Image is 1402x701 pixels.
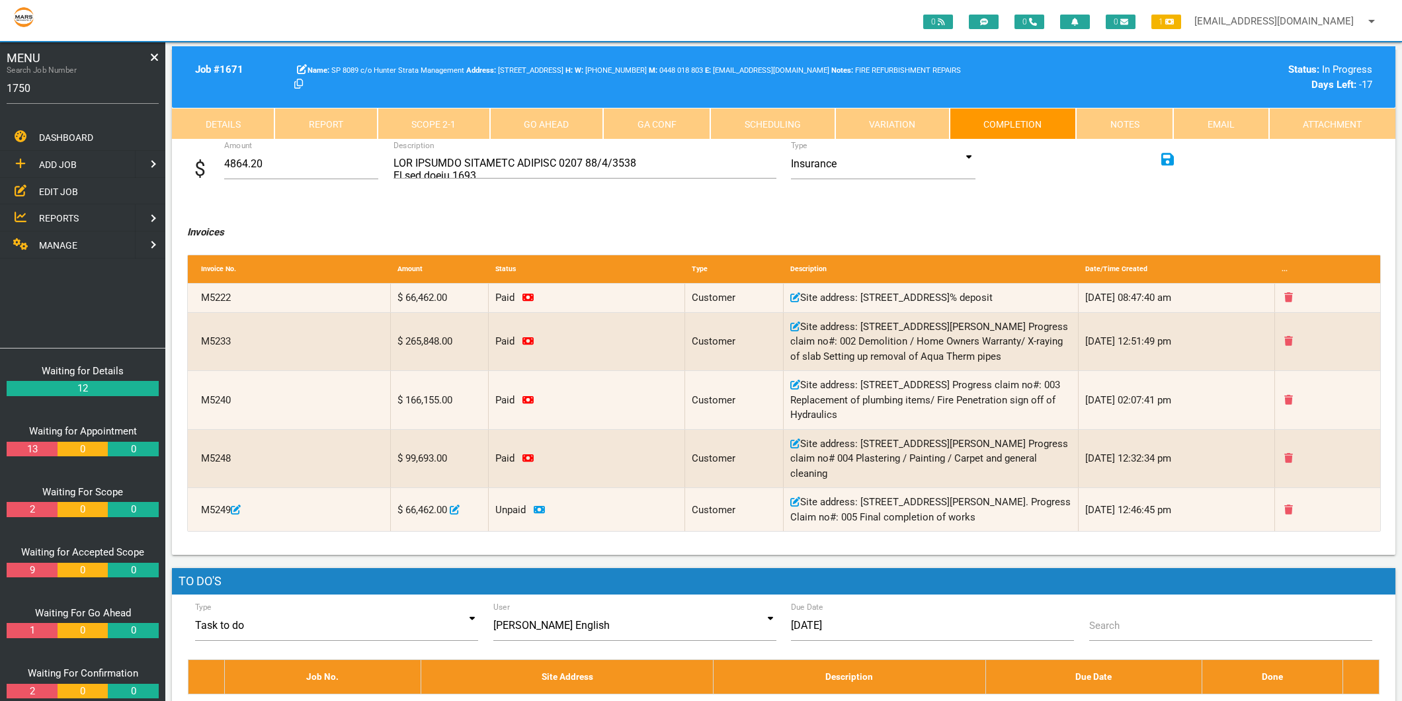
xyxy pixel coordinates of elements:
[495,452,515,464] span: Invoice paid on 21/08/2025
[784,284,1079,312] div: Site address: [STREET_ADDRESS]% deposit
[466,66,563,75] span: [STREET_ADDRESS]
[194,488,391,531] div: M5249
[1079,255,1275,284] div: Date/Time Created
[391,371,489,429] div: $ 166,155.00
[495,292,515,304] span: Invoice paid on 24/04/2025
[42,486,123,498] a: Waiting For Scope
[522,452,534,464] a: Click to remove payment
[194,284,391,312] div: M5222
[784,313,1079,371] div: Site address: [STREET_ADDRESS][PERSON_NAME] Progress claim no#: 002 Demolition / Home Owners Warr...
[649,66,703,75] span: Aqua therm pipes/fire repairs
[308,66,329,75] b: Name:
[7,502,57,517] a: 2
[1079,371,1275,429] div: [DATE] 02:07:41 pm
[1275,255,1374,284] div: ...
[713,660,985,694] th: Description
[391,255,489,284] div: Amount
[224,140,348,151] label: Amount
[391,284,489,312] div: $ 66,462.00
[1106,15,1135,29] span: 0
[58,502,108,517] a: 0
[108,563,158,578] a: 0
[784,371,1079,429] div: Site address: [STREET_ADDRESS] Progress claim no#: 003 Replacement of plumbing items/ Fire Penetr...
[39,186,78,196] span: EDIT JOB
[791,140,807,151] label: Type
[923,15,953,29] span: 0
[194,255,391,284] div: Invoice No.
[7,49,40,67] span: MENU
[1288,63,1319,75] b: Status:
[39,159,77,170] span: ADD JOB
[194,313,391,371] div: M5233
[489,255,685,284] div: Status
[575,66,583,75] b: W:
[1311,79,1356,91] b: Days Left:
[108,684,158,699] a: 0
[705,66,829,75] span: [EMAIL_ADDRESS][DOMAIN_NAME]
[108,442,158,457] a: 0
[7,64,128,76] label: Search Job Number
[522,335,534,347] a: Click to remove payment
[108,623,158,638] a: 0
[835,108,950,140] a: Variation
[685,371,784,429] div: Customer
[1161,149,1175,171] a: Click to Save.
[493,601,510,613] label: User
[685,313,784,371] div: Customer
[791,601,823,613] label: Due Date
[393,140,434,151] label: Description
[421,660,714,694] th: Site Address
[685,284,784,312] div: Customer
[35,607,131,619] a: Waiting For Go Ahead
[39,213,79,224] span: REPORTS
[172,108,274,140] a: Details
[294,79,303,91] a: Click here copy customer information.
[391,430,489,488] div: $ 99,693.00
[466,66,496,75] b: Address:
[603,108,710,140] a: GA Conf
[13,7,34,28] img: s3file
[29,425,137,437] a: Waiting for Appointment
[831,66,853,75] b: Notes:
[1202,660,1343,694] th: Done
[195,63,243,75] b: Job # 1671
[393,149,776,179] textarea: LOR IPSUMDO SITAMETC ADIPISC 0207 88/4/3538 El sed doeiu 1693 Tempo - Incididun utlaboreetd ma al...
[274,108,377,140] a: Report
[7,684,57,699] a: 2
[1151,15,1181,29] span: 1
[194,154,224,184] span: $
[1079,430,1275,488] div: [DATE] 12:32:34 pm
[7,623,57,638] a: 1
[1089,62,1372,92] div: In Progress -17
[565,66,573,75] b: H:
[490,108,603,140] a: Go Ahead
[172,568,1395,595] h1: To Do's
[1079,284,1275,312] div: [DATE] 08:47:40 am
[985,660,1202,694] th: Due Date
[58,563,108,578] a: 0
[1079,488,1275,531] div: [DATE] 12:46:45 pm
[7,442,57,457] a: 13
[705,66,711,75] b: E:
[685,255,784,284] div: Type
[187,226,224,238] i: Invoices
[195,601,212,613] label: Type
[1014,15,1044,29] span: 0
[784,255,1079,284] div: Description
[710,108,835,140] a: Scheduling
[391,313,489,371] div: $ 265,848.00
[685,430,784,488] div: Customer
[522,292,534,304] a: Click to remove payment
[1173,108,1268,140] a: Email
[308,66,464,75] span: SP 8089 c/o Hunter Strata Management
[495,335,515,347] span: Invoice paid on 15/05/2025
[7,563,57,578] a: 9
[1076,108,1173,140] a: Notes
[649,66,657,75] b: M:
[7,381,159,396] a: 12
[58,684,108,699] a: 0
[58,442,108,457] a: 0
[21,546,144,558] a: Waiting for Accepted Scope
[108,502,158,517] a: 0
[495,504,526,516] span: Unpaid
